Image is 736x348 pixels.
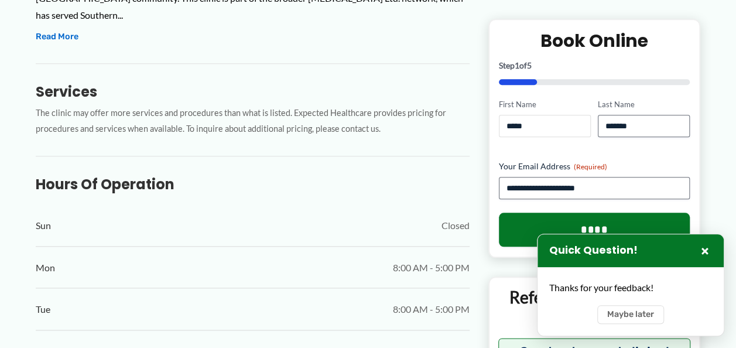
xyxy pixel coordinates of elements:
[499,29,690,52] h2: Book Online
[549,244,638,257] h3: Quick Question!
[698,244,712,258] button: Close
[36,175,470,193] h3: Hours of Operation
[527,60,532,70] span: 5
[36,83,470,101] h3: Services
[499,161,690,172] label: Your Email Address
[36,105,470,137] p: The clinic may offer more services and procedures than what is listed. Expected Healthcare provid...
[36,217,51,234] span: Sun
[441,217,470,234] span: Closed
[597,305,664,324] button: Maybe later
[499,62,690,70] p: Step of
[499,99,591,110] label: First Name
[515,60,519,70] span: 1
[36,301,50,318] span: Tue
[36,30,78,44] button: Read More
[498,286,691,329] p: Referring Providers and Staff
[549,279,712,296] div: Thanks for your feedback!
[393,259,470,277] span: 8:00 AM - 5:00 PM
[36,259,55,277] span: Mon
[393,301,470,318] span: 8:00 AM - 5:00 PM
[574,162,607,171] span: (Required)
[598,99,690,110] label: Last Name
